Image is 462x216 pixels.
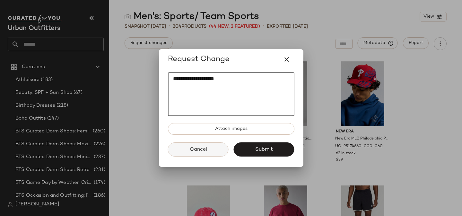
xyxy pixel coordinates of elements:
button: Submit [234,142,294,157]
span: Request Change [168,54,230,65]
span: Attach images [214,126,247,131]
span: Cancel [189,147,207,153]
button: Attach images [168,123,294,135]
button: Cancel [168,142,229,157]
span: Submit [255,147,273,153]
